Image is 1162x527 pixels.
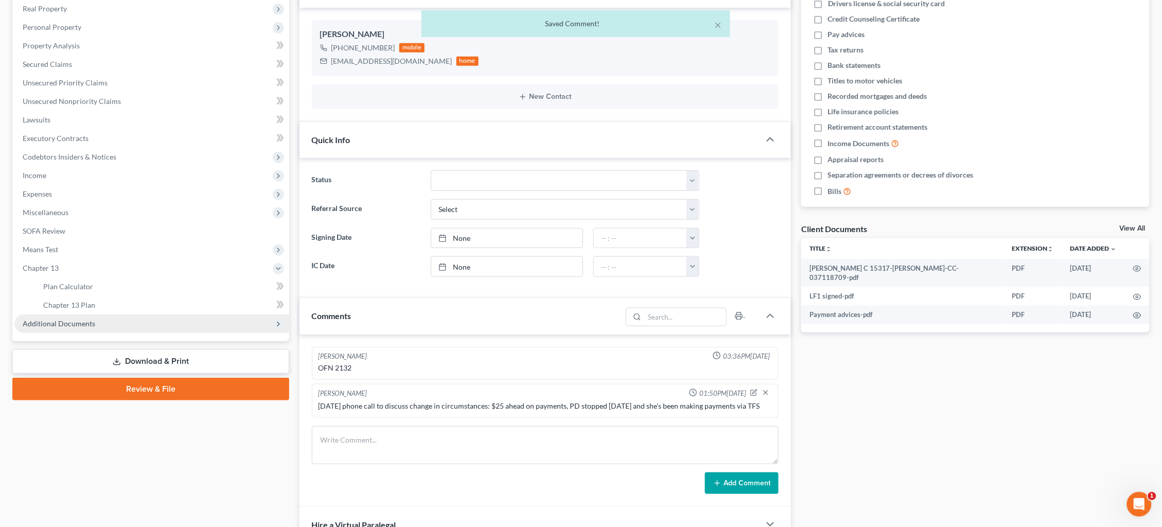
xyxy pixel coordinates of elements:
td: PDF [1004,287,1062,305]
div: Saved Comment! [430,19,722,29]
span: Lawsuits [23,115,50,124]
a: Download & Print [12,349,289,374]
a: Unsecured Nonpriority Claims [14,92,289,111]
span: Real Property [23,4,67,13]
label: Status [307,170,426,191]
span: Bills [828,186,842,197]
span: Means Test [23,245,58,254]
label: Referral Source [307,199,426,220]
input: Search... [645,308,727,326]
a: SOFA Review [14,222,289,240]
span: Chapter 13 Plan [43,301,95,309]
div: [DATE] phone call to discuss change in circumstances: $25 ahead on payments, PD stopped [DATE] an... [319,401,772,411]
div: [EMAIL_ADDRESS][DOMAIN_NAME] [331,56,452,66]
span: Miscellaneous [23,208,68,217]
input: -- : -- [594,229,687,248]
span: Unsecured Priority Claims [23,78,108,87]
div: [PHONE_NUMBER] [331,43,395,53]
div: mobile [399,43,425,52]
a: None [431,229,583,248]
td: PDF [1004,306,1062,324]
button: New Contact [320,93,771,101]
a: Review & File [12,378,289,400]
span: Income [23,171,46,180]
span: Titles to motor vehicles [828,76,903,86]
td: [DATE] [1062,287,1125,305]
span: Plan Calculator [43,282,93,291]
span: Codebtors Insiders & Notices [23,152,116,161]
span: Income Documents [828,138,890,149]
a: Extensionunfold_more [1012,244,1054,252]
span: Unsecured Nonpriority Claims [23,97,121,106]
div: OFN 2132 [319,363,772,373]
a: Titleunfold_more [809,244,832,252]
span: Additional Documents [23,319,95,328]
a: Executory Contracts [14,129,289,148]
a: Property Analysis [14,37,289,55]
iframe: Intercom live chat [1127,492,1152,517]
td: PDF [1004,259,1062,287]
a: Lawsuits [14,111,289,129]
span: Recorded mortgages and deeds [828,91,927,101]
span: SOFA Review [23,226,65,235]
td: [PERSON_NAME] C 15317-[PERSON_NAME]-CC-037118709-pdf [801,259,1004,287]
a: Plan Calculator [35,277,289,296]
i: unfold_more [1048,246,1054,252]
span: 01:50PM[DATE] [699,389,746,398]
td: Payment advices-pdf [801,306,1004,324]
span: 03:36PM[DATE] [723,352,770,361]
a: Date Added expand_more [1070,244,1117,252]
span: Quick Info [312,135,350,145]
span: Property Analysis [23,41,80,50]
a: None [431,257,583,276]
span: Secured Claims [23,60,72,68]
div: [PERSON_NAME] [319,352,367,361]
span: Retirement account statements [828,122,928,132]
td: [DATE] [1062,259,1125,287]
i: expand_more [1111,246,1117,252]
td: LF1 signed-pdf [801,287,1004,305]
span: Life insurance policies [828,107,899,117]
input: -- : -- [594,257,687,276]
a: Chapter 13 Plan [35,296,289,314]
td: [DATE] [1062,306,1125,324]
div: Client Documents [801,223,867,234]
a: View All [1120,225,1146,232]
a: Secured Claims [14,55,289,74]
label: IC Date [307,256,426,277]
a: Unsecured Priority Claims [14,74,289,92]
span: Bank statements [828,60,881,71]
span: Comments [312,311,351,321]
div: home [456,57,479,66]
button: × [715,19,722,31]
span: 1 [1148,492,1156,500]
i: unfold_more [825,246,832,252]
label: Signing Date [307,228,426,249]
span: Tax returns [828,45,864,55]
span: Executory Contracts [23,134,89,143]
span: Separation agreements or decrees of divorces [828,170,974,180]
button: Add Comment [705,472,779,494]
div: [PERSON_NAME] [319,389,367,399]
span: Chapter 13 [23,263,59,272]
span: Expenses [23,189,52,198]
span: Appraisal reports [828,154,884,165]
